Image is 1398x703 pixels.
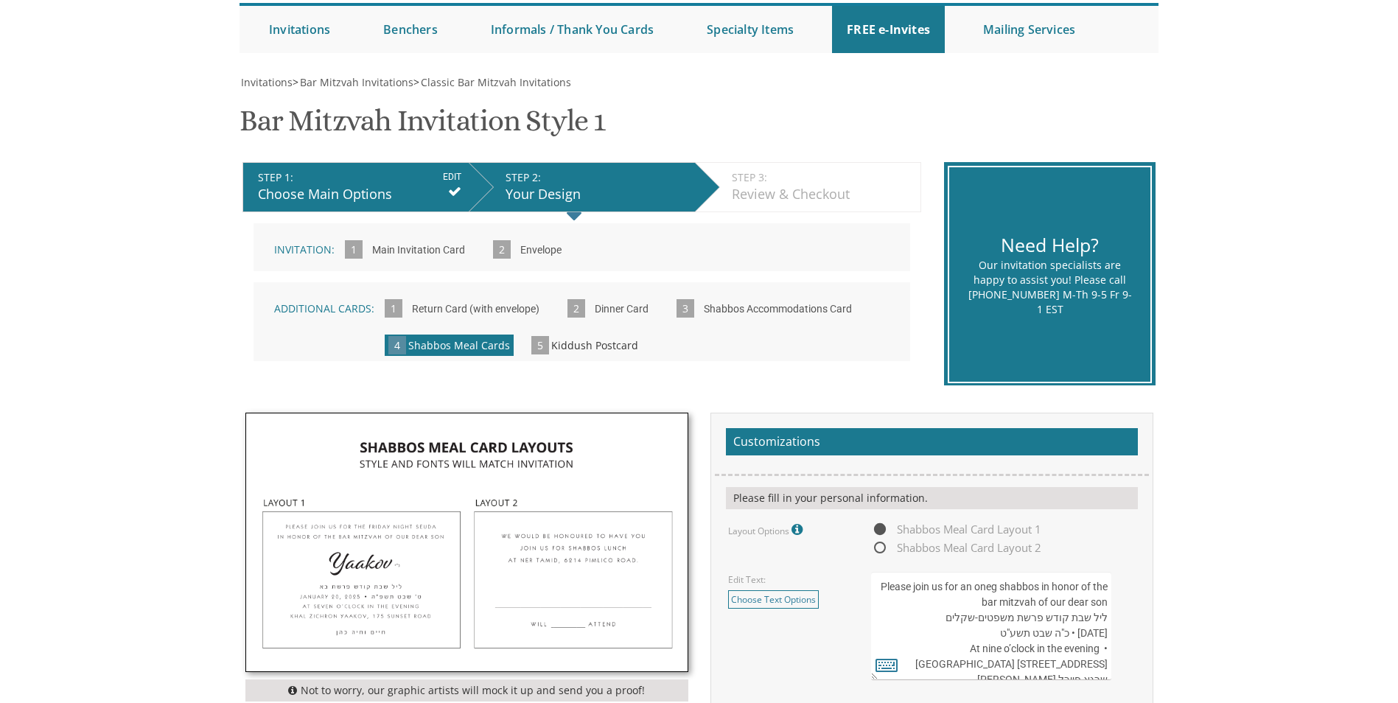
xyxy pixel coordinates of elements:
a: Invitations [254,6,345,53]
div: Need Help? [968,232,1132,259]
span: 1 [345,240,363,259]
div: Our invitation specialists are happy to assist you! Please call [PHONE_NUMBER] M-Th 9-5 Fr 9-1 EST [968,258,1132,317]
span: > [413,75,571,89]
a: Informals / Thank You Cards [476,6,668,53]
a: Bar Mitzvah Invitations [298,75,413,89]
span: 5 [531,336,549,354]
span: 1 [385,299,402,318]
h1: Bar Mitzvah Invitation Style 1 [240,105,605,148]
span: Shabbos Meal Cards [408,338,510,352]
span: 4 [388,336,406,354]
div: STEP 2: [506,170,688,185]
div: STEP 1: [258,170,461,185]
span: 2 [493,240,511,259]
input: Envelope [513,231,569,271]
input: Dinner Card [587,290,656,330]
input: EDIT [443,170,461,183]
span: Classic Bar Mitzvah Invitations [421,75,571,89]
a: Choose Text Options [728,590,819,609]
a: Classic Bar Mitzvah Invitations [419,75,571,89]
a: Mailing Services [968,6,1090,53]
a: Invitations [240,75,293,89]
textarea: Please join us for an oneg shabbos in honor of the bar mitzvah of our dear son ליל שבת קודש פרשת ... [871,572,1111,680]
div: Choose Main Options [258,185,461,204]
input: Main Invitation Card [365,231,472,271]
span: 2 [567,299,585,318]
input: Return Card (with envelope) [405,290,547,330]
a: Specialty Items [692,6,808,53]
img: shabbosmeal_card_options-01.jpg [246,413,688,671]
span: Bar Mitzvah Invitations [300,75,413,89]
a: FREE e-Invites [832,6,945,53]
span: Kiddush Postcard [551,338,638,352]
label: Layout Options [728,520,806,539]
h2: Customizations [726,428,1138,456]
span: Invitation: [274,242,335,256]
span: 3 [677,299,694,318]
div: Not to worry, our graphic artists will mock it up and send you a proof! [245,679,688,702]
span: Additional Cards: [274,301,374,315]
span: Shabbos Meal Card Layout 1 [871,520,1041,539]
span: Invitations [241,75,293,89]
div: Please fill in your personal information. [726,487,1138,509]
input: Shabbos Accommodations Card [696,290,859,330]
span: > [293,75,413,89]
span: Shabbos Meal Card Layout 2 [871,539,1041,557]
div: STEP 3: [732,170,913,185]
div: Review & Checkout [732,185,913,204]
label: Edit Text: [728,573,766,586]
a: Benchers [368,6,452,53]
div: Your Design [506,185,688,204]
